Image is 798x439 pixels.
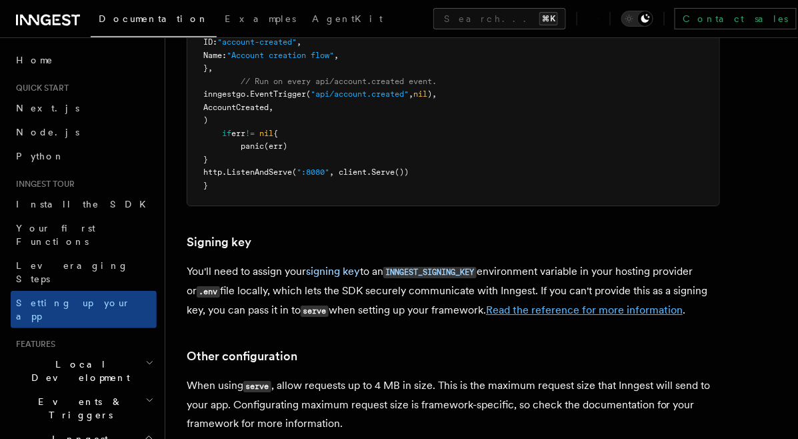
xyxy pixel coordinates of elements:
[187,347,297,366] a: Other configuration
[11,339,55,350] span: Features
[197,286,220,298] code: .env
[241,141,264,151] span: panic
[334,51,339,60] span: ,
[11,96,157,120] a: Next.js
[203,103,273,112] span: AccountCreated,
[11,83,69,93] span: Quick start
[11,120,157,144] a: Node.js
[539,12,558,25] kbd: ⌘K
[16,199,154,209] span: Install the SDK
[187,376,720,433] p: When using , allow requests up to 4 MB in size. This is the maximum request size that Inngest wil...
[16,298,131,322] span: Setting up your app
[16,127,79,137] span: Node.js
[203,51,227,60] span: Name:
[227,167,292,177] span: ListenAndServe
[273,129,278,138] span: {
[16,260,129,284] span: Leveraging Steps
[264,141,287,151] span: (err)
[413,89,427,99] span: nil
[11,358,145,384] span: Local Development
[11,254,157,291] a: Leveraging Steps
[383,267,477,278] code: INNGEST_SIGNING_KEY
[11,144,157,168] a: Python
[409,89,413,99] span: ,
[203,155,208,164] span: }
[292,167,297,177] span: (
[11,48,157,72] a: Home
[312,13,383,24] span: AgentKit
[11,291,157,328] a: Setting up your app
[297,167,329,177] span: ":8080"
[427,89,437,99] span: ),
[245,129,255,138] span: !=
[433,8,566,29] button: Search...⌘K
[486,304,683,316] a: Read the reference for more information
[217,4,304,36] a: Examples
[187,262,720,320] p: You'll need to assign your to an environment variable in your hosting provider or file locally, w...
[11,390,157,427] button: Events & Triggers
[259,129,273,138] span: nil
[16,53,53,67] span: Home
[203,167,227,177] span: http.
[371,167,395,177] span: Serve
[16,151,65,161] span: Python
[99,13,209,24] span: Documentation
[203,37,217,47] span: ID:
[250,89,306,99] span: EventTrigger
[217,37,297,47] span: "account-created"
[222,129,231,138] span: if
[306,265,360,278] a: signing key
[11,352,157,390] button: Local Development
[203,115,208,125] span: )
[297,37,301,47] span: ,
[11,395,145,422] span: Events & Triggers
[241,77,437,86] span: // Run on every api/account.created event.
[203,181,208,190] span: }
[329,167,371,177] span: , client.
[243,381,271,392] code: serve
[203,89,250,99] span: inngestgo.
[231,129,245,138] span: err
[395,167,409,177] span: ())
[306,89,311,99] span: (
[91,4,217,37] a: Documentation
[11,192,157,216] a: Install the SDK
[301,306,329,317] code: serve
[11,216,157,254] a: Your first Functions
[16,223,95,247] span: Your first Functions
[225,13,296,24] span: Examples
[383,265,477,278] a: INNGEST_SIGNING_KEY
[227,51,334,60] span: "Account creation flow"
[11,179,75,189] span: Inngest tour
[203,63,213,73] span: },
[675,8,797,29] a: Contact sales
[187,233,251,252] a: Signing key
[16,103,79,113] span: Next.js
[304,4,391,36] a: AgentKit
[621,11,653,27] button: Toggle dark mode
[311,89,409,99] span: "api/account.created"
